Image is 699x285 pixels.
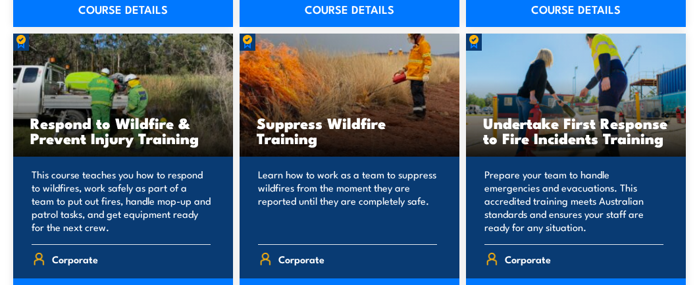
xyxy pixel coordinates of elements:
[257,115,442,145] h3: Suppress Wildfire Training
[278,249,324,269] span: Corporate
[32,168,211,234] p: This course teaches you how to respond to wildfires, work safely as part of a team to put out fir...
[484,168,663,234] p: Prepare your team to handle emergencies and evacuations. This accredited training meets Australia...
[483,115,669,145] h3: Undertake First Response to Fire Incidents Training
[258,168,437,234] p: Learn how to work as a team to suppress wildfires from the moment they are reported until they ar...
[505,249,551,269] span: Corporate
[30,115,216,145] h3: Respond to Wildfire & Prevent Injury Training
[52,249,98,269] span: Corporate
